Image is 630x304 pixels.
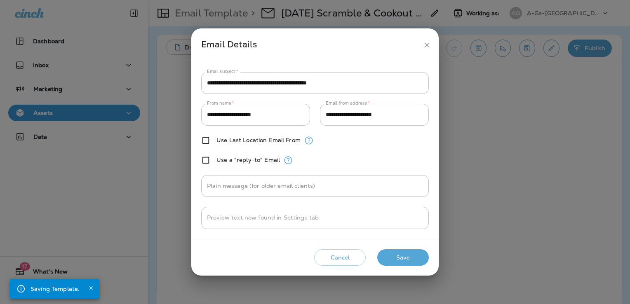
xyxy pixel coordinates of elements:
button: Save [377,249,429,266]
button: Close [86,283,96,293]
label: From name [207,100,234,106]
label: Use a "reply-to" Email [216,157,280,163]
div: Email Details [201,37,419,53]
div: Saving Template. [31,281,80,296]
label: Email subject [207,68,238,75]
button: Cancel [314,249,366,266]
label: Use Last Location Email From [216,137,301,143]
label: Email from address [326,100,370,106]
button: close [419,37,435,53]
